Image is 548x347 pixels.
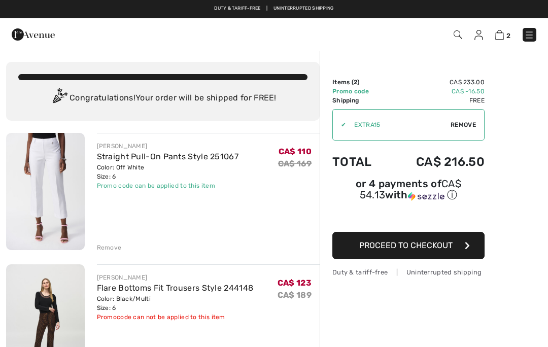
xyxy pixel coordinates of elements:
img: Congratulation2.svg [49,88,70,109]
img: Sezzle [408,192,444,201]
div: or 4 payments ofCA$ 54.13withSezzle Click to learn more about Sezzle [332,179,485,205]
td: Free [388,96,485,105]
span: CA$ 110 [279,147,312,156]
s: CA$ 189 [278,290,312,300]
td: CA$ -16.50 [388,87,485,96]
span: 2 [354,79,357,86]
div: [PERSON_NAME] [97,142,239,151]
img: Straight Pull-On Pants Style 251067 [6,133,85,250]
a: Flare Bottoms Fit Trousers Style 244148 [97,283,254,293]
img: 1ère Avenue [12,24,55,45]
div: Remove [97,243,122,252]
div: Color: Off White Size: 6 [97,163,239,181]
a: 2 [495,28,510,41]
td: Shipping [332,96,388,105]
s: CA$ 169 [278,159,312,168]
div: Color: Black/Multi Size: 6 [97,294,254,313]
div: Congratulations! Your order will be shipped for FREE! [18,88,307,109]
button: Proceed to Checkout [332,232,485,259]
div: Promocode can not be applied to this item [97,313,254,322]
span: Remove [451,120,476,129]
img: My Info [474,30,483,40]
div: Duty & tariff-free | Uninterrupted shipping [332,267,485,277]
span: 2 [506,32,510,40]
td: CA$ 216.50 [388,145,485,179]
a: 1ère Avenue [12,29,55,39]
td: Items ( ) [332,78,388,87]
span: CA$ 54.13 [360,178,461,201]
td: Promo code [332,87,388,96]
div: Promo code can be applied to this item [97,181,239,190]
img: Menu [524,30,534,40]
img: Shopping Bag [495,30,504,40]
input: Promo code [346,110,451,140]
div: ✔ [333,120,346,129]
div: or 4 payments of with [332,179,485,202]
span: CA$ 123 [278,278,312,288]
div: [PERSON_NAME] [97,273,254,282]
td: Total [332,145,388,179]
td: CA$ 233.00 [388,78,485,87]
span: Proceed to Checkout [359,240,453,250]
img: Search [454,30,462,39]
iframe: PayPal-paypal [332,205,485,228]
a: Straight Pull-On Pants Style 251067 [97,152,239,161]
